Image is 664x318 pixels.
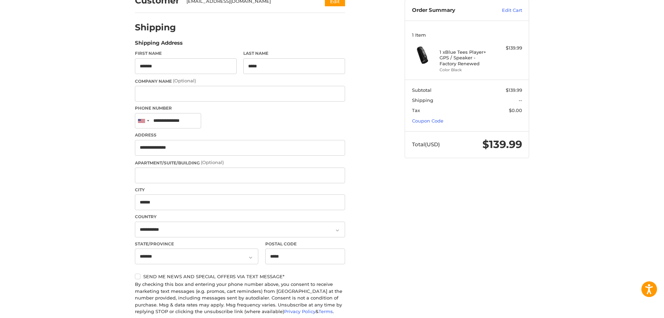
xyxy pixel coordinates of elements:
label: Apartment/Suite/Building [135,159,345,166]
label: First Name [135,50,237,57]
h4: 1 x Blue Tees Player+ GPS / Speaker - Factory Renewed [440,49,493,66]
span: $0.00 [509,108,522,113]
small: (Optional) [201,160,224,165]
div: By checking this box and entering your phone number above, you consent to receive marketing text ... [135,281,345,315]
label: Country [135,214,345,220]
span: $139.99 [482,138,522,151]
span: Subtotal [412,87,432,93]
label: Company Name [135,77,345,84]
label: Postal Code [265,241,345,247]
legend: Shipping Address [135,39,183,50]
h2: Shipping [135,22,176,33]
div: $139.99 [495,45,522,52]
label: City [135,187,345,193]
label: Address [135,132,345,138]
span: Shipping [412,97,433,103]
label: State/Province [135,241,258,247]
label: Last Name [243,50,345,57]
h3: 1 Item [412,32,522,38]
div: United States: +1 [135,113,151,128]
span: $139.99 [506,87,522,93]
span: Total (USD) [412,141,440,148]
a: Privacy Policy [284,309,315,314]
label: Send me news and special offers via text message* [135,274,345,279]
h3: Order Summary [412,7,487,14]
span: -- [519,97,522,103]
li: Color Black [440,67,493,73]
small: (Optional) [173,78,196,83]
a: Edit Cart [487,7,522,14]
a: Terms [319,309,333,314]
span: Tax [412,108,420,113]
a: Coupon Code [412,118,443,124]
label: Phone Number [135,105,345,111]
